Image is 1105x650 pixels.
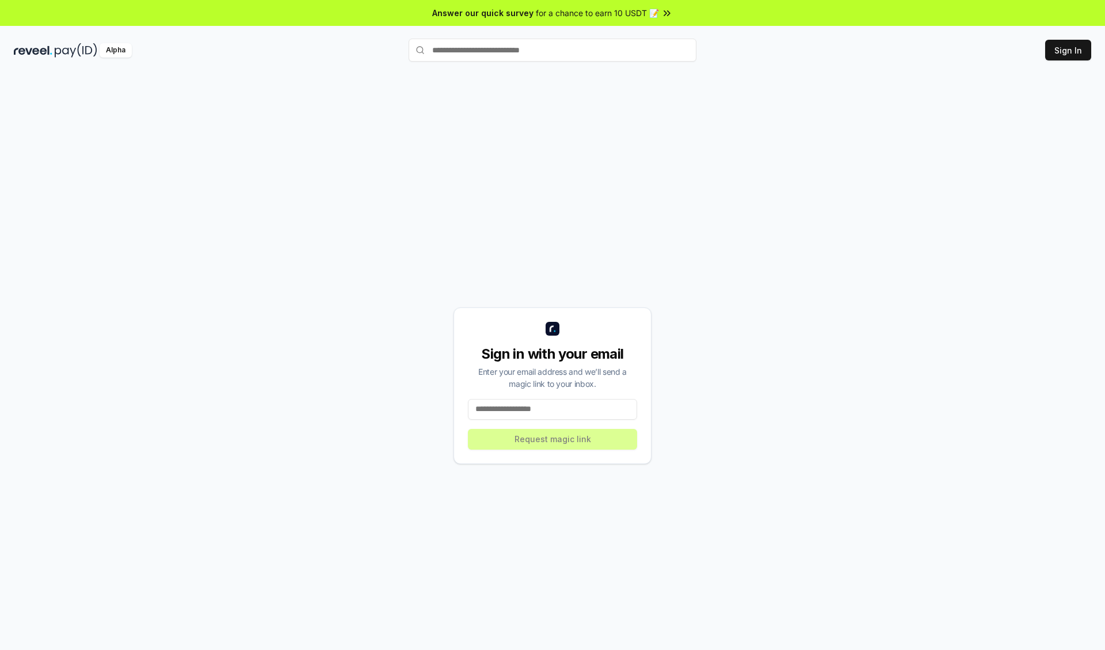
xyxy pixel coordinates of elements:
img: pay_id [55,43,97,58]
span: for a chance to earn 10 USDT 📝 [536,7,659,19]
div: Enter your email address and we’ll send a magic link to your inbox. [468,366,637,390]
div: Sign in with your email [468,345,637,363]
button: Sign In [1045,40,1091,60]
div: Alpha [100,43,132,58]
span: Answer our quick survey [432,7,534,19]
img: reveel_dark [14,43,52,58]
img: logo_small [546,322,559,336]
